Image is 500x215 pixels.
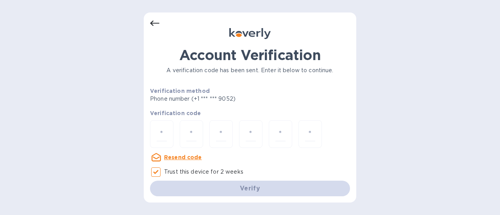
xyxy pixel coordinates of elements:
[164,168,243,176] p: Trust this device for 2 weeks
[164,154,202,160] u: Resend code
[150,95,295,103] p: Phone number (+1 *** *** 9052)
[150,88,210,94] b: Verification method
[150,109,350,117] p: Verification code
[150,66,350,75] p: A verification code has been sent. Enter it below to continue.
[150,47,350,63] h1: Account Verification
